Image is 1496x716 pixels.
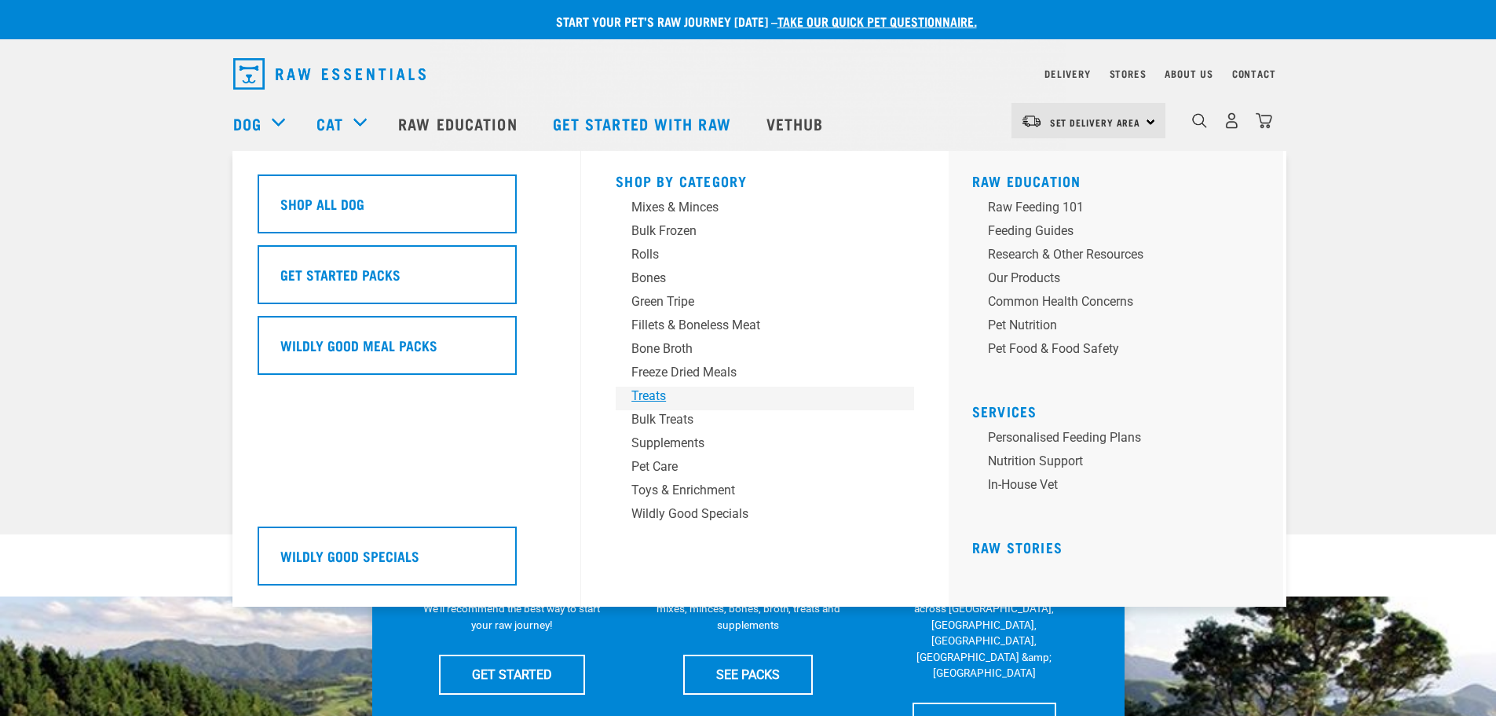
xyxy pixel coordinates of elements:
div: Fillets & Boneless Meat [631,316,876,335]
div: Pet Care [631,457,876,476]
a: Bulk Treats [616,410,914,434]
a: Research & Other Resources [972,245,1271,269]
div: Wildly Good Specials [631,505,876,523]
a: Wildly Good Specials [616,505,914,528]
img: Raw Essentials Logo [233,58,426,90]
h5: Services [972,403,1271,416]
a: Raw Education [972,177,1081,185]
img: user.png [1224,112,1240,129]
img: home-icon@2x.png [1256,112,1272,129]
a: Pet Food & Food Safety [972,340,1271,363]
a: take our quick pet questionnaire. [777,17,977,24]
img: home-icon-1@2x.png [1192,113,1207,128]
a: Cat [316,112,343,135]
a: Vethub [751,92,843,155]
a: Stores [1110,71,1147,76]
div: Green Tripe [631,292,876,311]
a: Freeze Dried Meals [616,363,914,387]
a: In-house vet [972,475,1271,499]
a: Get Started Packs [258,245,556,316]
div: Treats [631,387,876,406]
a: Feeding Guides [972,222,1271,245]
div: Bones [631,269,876,288]
a: Rolls [616,245,914,269]
a: About Us [1165,71,1213,76]
div: Pet Nutrition [988,316,1233,335]
a: Fillets & Boneless Meat [616,316,914,340]
a: GET STARTED [439,655,585,694]
a: Bulk Frozen [616,222,914,245]
a: Mixes & Minces [616,198,914,222]
div: Mixes & Minces [631,198,876,217]
span: Set Delivery Area [1050,119,1141,125]
div: Supplements [631,434,876,453]
nav: dropdown navigation [221,52,1276,96]
a: Treats [616,387,914,410]
a: Pet Care [616,457,914,481]
div: Rolls [631,245,876,264]
div: Bone Broth [631,340,876,358]
a: Contact [1232,71,1276,76]
a: Delivery [1044,71,1090,76]
a: Personalised Feeding Plans [972,428,1271,452]
h5: Wildly Good Specials [280,545,419,566]
p: We have 17 stores specialising in raw pet food &amp; nutritional advice across [GEOGRAPHIC_DATA],... [892,569,1077,681]
a: SEE PACKS [683,655,813,694]
a: Bones [616,269,914,292]
h5: Get Started Packs [280,264,401,285]
div: Bulk Frozen [631,222,876,241]
a: Dog [233,112,262,135]
a: Nutrition Support [972,452,1271,475]
a: Wildly Good Meal Packs [258,316,556,387]
img: van-moving.png [1021,114,1042,128]
a: Get started with Raw [537,92,751,155]
h5: Shop By Category [616,173,914,185]
a: Our Products [972,269,1271,292]
a: Shop All Dog [258,174,556,245]
div: Common Health Concerns [988,292,1233,311]
a: Wildly Good Specials [258,527,556,597]
div: Freeze Dried Meals [631,363,876,382]
a: Green Tripe [616,292,914,316]
div: Raw Feeding 101 [988,198,1233,217]
a: Supplements [616,434,914,457]
a: Pet Nutrition [972,316,1271,340]
div: Feeding Guides [988,222,1233,241]
h5: Shop All Dog [280,193,364,214]
div: Pet Food & Food Safety [988,340,1233,358]
div: Toys & Enrichment [631,481,876,500]
div: Our Products [988,269,1233,288]
div: Bulk Treats [631,410,876,429]
a: Common Health Concerns [972,292,1271,316]
a: Raw Stories [972,543,1063,551]
a: Bone Broth [616,340,914,363]
a: Toys & Enrichment [616,481,914,505]
a: Raw Education [382,92,536,155]
a: Raw Feeding 101 [972,198,1271,222]
div: Research & Other Resources [988,245,1233,264]
h5: Wildly Good Meal Packs [280,335,437,355]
